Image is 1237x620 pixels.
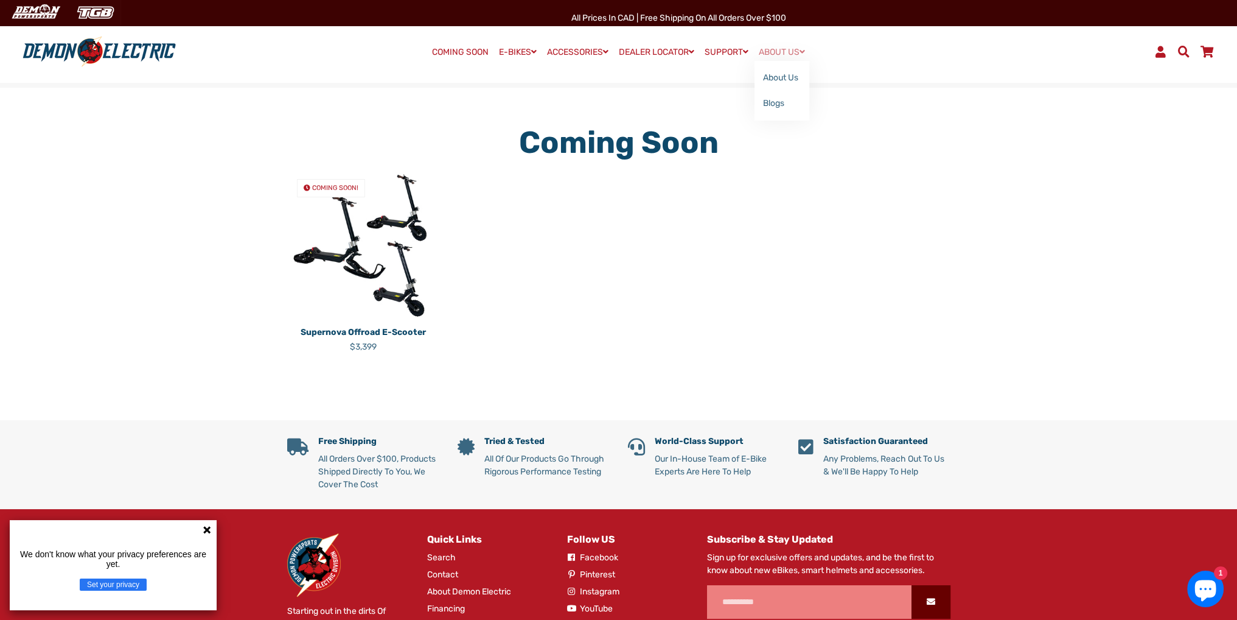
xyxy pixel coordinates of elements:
[700,43,753,61] a: SUPPORT
[318,453,439,491] p: All Orders Over $100, Products Shipped Directly To You, We Cover The Cost
[484,453,610,478] p: All Of Our Products Go Through Rigorous Performance Testing
[655,453,780,478] p: Our In-House Team of E-Bike Experts Are Here To Help
[287,326,439,339] p: Supernova Offroad E-Scooter
[484,437,610,447] h5: Tried & Tested
[287,169,439,322] img: Supernova Offroad E-Scooter
[71,2,120,23] img: TGB Canada
[495,43,541,61] a: E-BIKES
[6,2,64,23] img: Demon Electric
[350,342,377,352] span: $3,399
[318,437,439,447] h5: Free Shipping
[754,65,809,91] a: About Us
[428,44,493,61] a: COMING SOON
[567,602,613,615] a: YouTube
[567,551,618,564] a: Facebook
[571,13,786,23] span: All Prices in CAD | Free shipping on all orders over $100
[655,437,780,447] h5: World-Class Support
[80,579,147,591] button: Set your privacy
[823,437,950,447] h5: Satisfaction Guaranteed
[427,568,458,581] a: Contact
[427,551,456,564] a: Search
[427,585,511,598] a: About Demon Electric
[287,534,341,597] img: Demon Electric
[15,549,212,569] p: We don't know what your privacy preferences are yet.
[567,585,619,598] a: Instagram
[1183,571,1227,610] inbox-online-store-chat: Shopify online store chat
[287,169,439,322] a: Supernova Offroad E-Scooter COMING SOON!
[615,43,699,61] a: DEALER LOCATOR
[543,43,613,61] a: ACCESSORIES
[823,453,950,478] p: Any Problems, Reach Out To Us & We'll Be Happy To Help
[707,534,950,545] h4: Subscribe & Stay Updated
[567,534,689,545] h4: Follow US
[287,322,439,353] a: Supernova Offroad E-Scooter $3,399
[312,184,358,192] span: COMING SOON!
[754,43,809,61] a: ABOUT US
[754,91,809,116] a: Blogs
[18,36,180,68] img: Demon Electric logo
[567,568,615,581] a: Pinterest
[427,534,549,545] h4: Quick Links
[400,124,837,161] h1: Coming Soon
[707,551,950,577] p: Sign up for exclusive offers and updates, and be the first to know about new eBikes, smart helmet...
[427,602,465,615] a: Financing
